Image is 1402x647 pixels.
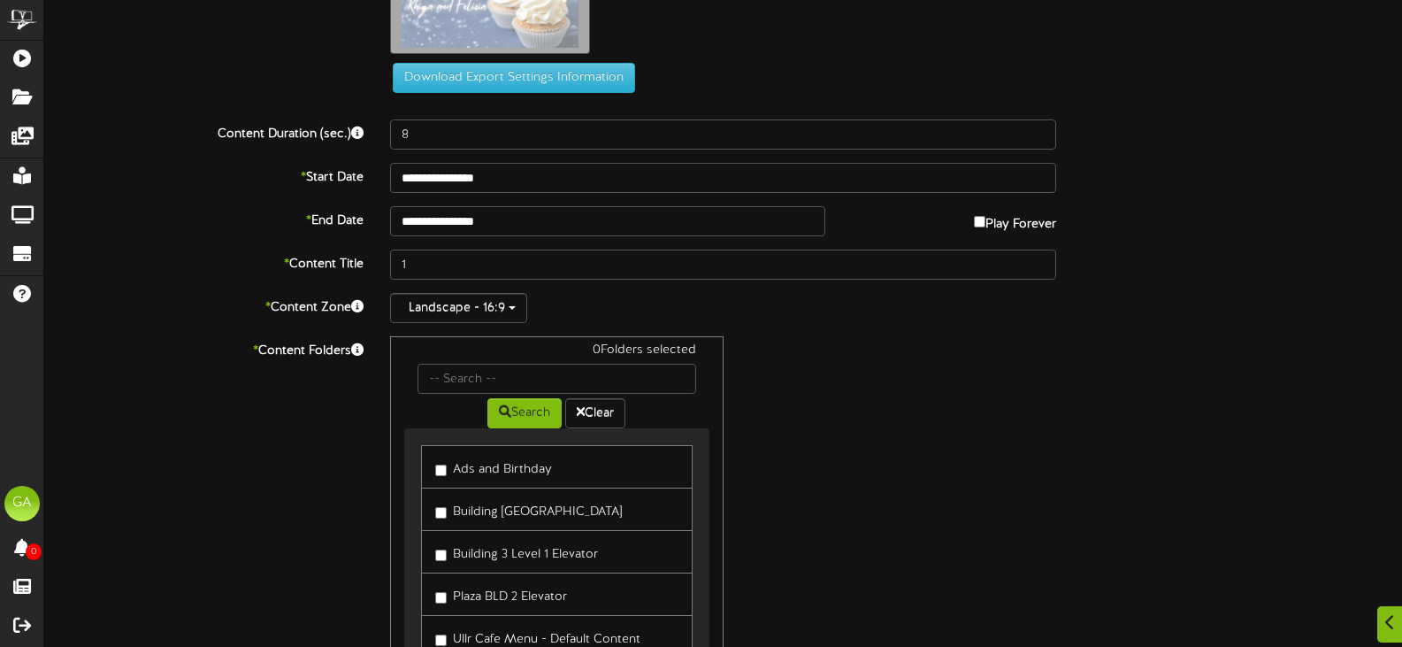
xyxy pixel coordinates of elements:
[435,540,598,564] label: Building 3 Level 1 Elevator
[974,206,1056,234] label: Play Forever
[31,293,377,317] label: Content Zone
[31,336,377,360] label: Content Folders
[390,250,1056,280] input: Title of this Content
[418,364,695,394] input: -- Search --
[435,455,552,479] label: Ads and Birthday
[974,216,985,227] input: Play Forever
[435,550,447,561] input: Building 3 Level 1 Elevator
[384,72,635,85] a: Download Export Settings Information
[390,293,527,323] button: Landscape - 16:9
[31,206,377,230] label: End Date
[435,635,447,646] input: Ullr Cafe Menu - Default Content Folder
[435,582,567,606] label: Plaza BLD 2 Elevator
[435,507,447,519] input: Building [GEOGRAPHIC_DATA]
[435,592,447,604] input: Plaza BLD 2 Elevator
[404,342,709,364] div: 0 Folders selected
[31,119,377,143] label: Content Duration (sec.)
[435,465,447,476] input: Ads and Birthday
[26,543,42,560] span: 0
[31,163,377,187] label: Start Date
[393,63,635,93] button: Download Export Settings Information
[487,398,562,428] button: Search
[31,250,377,273] label: Content Title
[435,497,622,521] label: Building [GEOGRAPHIC_DATA]
[565,398,625,428] button: Clear
[4,486,40,521] div: GA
